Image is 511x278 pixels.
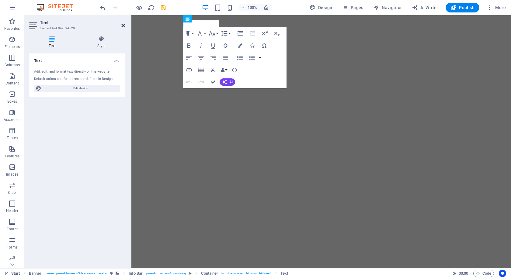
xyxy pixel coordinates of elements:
[220,78,235,86] button: AI
[259,27,270,39] button: Superscript
[246,39,258,52] button: Icons
[371,3,405,12] button: Navigator
[183,76,195,88] button: Undo (Ctrl+Z)
[5,63,20,67] p: Columns
[183,39,195,52] button: Bold (Ctrl+B)
[247,27,258,39] button: Decrease Indent
[148,4,155,11] button: reload
[234,52,246,64] button: Unordered List
[221,270,271,277] span: . info-bar-content .hide-sm .hide-md
[207,64,219,76] button: Clear Formatting
[29,53,125,64] h4: Text
[409,3,441,12] button: AI Writer
[220,27,231,39] button: Line Height
[446,3,479,12] button: Publish
[40,26,113,31] h3: Element #ed-949894520
[412,5,438,11] span: AI Writer
[220,64,228,76] button: Data Bindings
[116,272,119,275] i: This element contains a background
[34,69,120,74] div: Add, edit, and format text directly on the website.
[307,3,335,12] button: Design
[195,64,207,76] button: Insert Table
[5,81,19,86] p: Content
[280,270,288,277] span: Click to select. Double-click to edit
[459,270,468,277] span: 00 00
[160,4,167,11] button: save
[110,272,113,275] i: This element is a customizable preset
[201,270,218,277] span: Click to select. Double-click to edit
[99,4,106,11] i: Undo: change_data (Ctrl+Z)
[34,77,120,82] div: Default colors and font sizes are defined in Design.
[99,4,106,11] button: undo
[29,270,42,277] span: Click to select. Double-click to edit
[195,76,207,88] button: Redo (Ctrl+Shift+Z)
[195,39,207,52] button: Italic (Ctrl+I)
[207,76,219,88] button: Confirm (Ctrl+⏎)
[34,85,120,92] button: Edit design
[220,39,231,52] button: Strikethrough
[145,270,187,277] span: . preset-info-bar-v3-transaway
[259,39,270,52] button: Special Characters
[263,5,269,10] i: On resize automatically adjust zoom level to fit chosen device.
[229,64,240,76] button: HTML
[476,270,491,277] span: Code
[235,27,246,39] button: Increase Indent
[183,27,195,39] button: Paragraph Format
[6,208,18,213] p: Header
[35,4,81,11] img: Editor Logo
[238,4,260,11] button: 100%
[234,39,246,52] button: Colors
[29,36,78,49] h4: Text
[339,3,366,12] button: Pages
[452,270,468,277] h6: Session time
[487,5,506,11] span: More
[5,154,19,159] p: Features
[189,272,192,275] i: This element is a customizable preset
[207,52,219,64] button: Align Right
[310,5,332,11] span: Design
[8,190,17,195] p: Slider
[44,270,108,277] span: . banner .preset-banner-v3-transaway .parallax
[473,270,494,277] button: Code
[7,245,18,250] p: Forms
[78,36,125,49] h4: Style
[7,136,18,140] p: Tables
[195,52,207,64] button: Align Center
[29,270,288,277] nav: breadcrumb
[5,270,20,277] a: Click to cancel selection. Double-click to open Pages
[4,26,20,31] p: Favorites
[229,80,233,84] span: AI
[129,270,143,277] span: Click to select. Double-click to edit
[7,227,18,232] p: Footer
[183,64,195,76] button: Insert Link
[499,270,506,277] button: Usercentrics
[40,20,125,26] h2: Text
[258,52,262,64] button: Ordered List
[463,271,464,276] span: :
[4,117,21,122] p: Accordion
[207,27,219,39] button: Font Size
[7,99,17,104] p: Boxes
[195,27,207,39] button: Font Family
[373,5,402,11] span: Navigator
[271,27,283,39] button: Subscript
[484,3,508,12] button: More
[220,52,231,64] button: Align Justify
[246,52,258,64] button: Ordered List
[307,3,335,12] div: Design (Ctrl+Alt+Y)
[450,5,474,11] span: Publish
[183,52,195,64] button: Align Left
[248,4,257,11] h6: 100%
[5,44,20,49] p: Elements
[342,5,363,11] span: Pages
[207,39,219,52] button: Underline (Ctrl+U)
[160,4,167,11] i: Save (Ctrl+S)
[148,4,155,11] i: Reload page
[43,85,118,92] span: Edit design
[6,172,19,177] p: Images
